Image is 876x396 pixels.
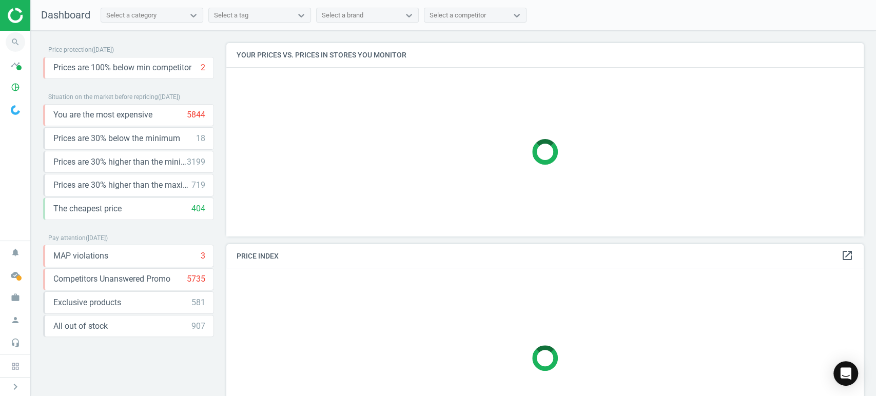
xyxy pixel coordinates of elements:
div: 3 [201,250,205,262]
span: ( [DATE] ) [86,234,108,242]
div: 719 [191,180,205,191]
div: 18 [196,133,205,144]
i: chevron_right [9,381,22,393]
i: work [6,288,25,307]
i: timeline [6,55,25,74]
span: Exclusive products [53,297,121,308]
div: Select a competitor [430,11,486,20]
div: Open Intercom Messenger [833,361,858,386]
i: cloud_done [6,265,25,285]
div: Select a tag [214,11,248,20]
div: 3199 [187,156,205,168]
i: headset_mic [6,333,25,352]
button: chevron_right [3,380,28,393]
div: 907 [191,321,205,332]
span: ( [DATE] ) [158,93,180,101]
i: open_in_new [841,249,853,262]
span: Competitors Unanswered Promo [53,273,170,285]
h4: Price Index [226,244,864,268]
i: notifications [6,243,25,262]
div: Select a category [106,11,157,20]
div: 2 [201,62,205,73]
span: Prices are 100% below min competitor [53,62,191,73]
div: 581 [191,297,205,308]
i: pie_chart_outlined [6,77,25,97]
h4: Your prices vs. prices in stores you monitor [226,43,864,67]
img: ajHJNr6hYgQAAAAASUVORK5CYII= [8,8,81,23]
i: search [6,32,25,52]
span: Pay attention [48,234,86,242]
i: person [6,310,25,330]
span: The cheapest price [53,203,122,214]
span: Prices are 30% higher than the maximal [53,180,191,191]
div: 5844 [187,109,205,121]
a: open_in_new [841,249,853,263]
span: Prices are 30% higher than the minimum [53,156,187,168]
div: 404 [191,203,205,214]
img: wGWNvw8QSZomAAAAABJRU5ErkJggg== [11,105,20,115]
div: Select a brand [322,11,363,20]
span: Price protection [48,46,92,53]
span: All out of stock [53,321,108,332]
div: 5735 [187,273,205,285]
span: Prices are 30% below the minimum [53,133,180,144]
span: You are the most expensive [53,109,152,121]
span: Situation on the market before repricing [48,93,158,101]
span: Dashboard [41,9,90,21]
span: ( [DATE] ) [92,46,114,53]
span: MAP violations [53,250,108,262]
